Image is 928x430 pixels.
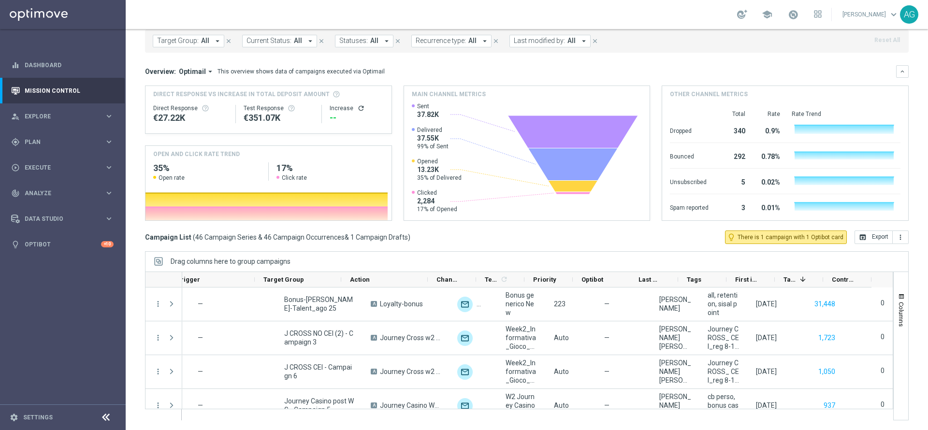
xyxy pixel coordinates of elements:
[153,150,240,158] h4: OPEN AND CLICK RATE TREND
[670,199,709,215] div: Spam reported
[11,189,104,198] div: Analyze
[756,333,777,342] div: 10 Aug 2025, Sunday
[318,38,325,44] i: close
[604,333,609,342] span: —
[493,38,499,44] i: close
[506,392,537,418] span: W2 Journey Casino_Gioco responsabile
[25,231,101,257] a: Optibot
[206,67,215,76] i: arrow_drop_down
[244,112,314,124] div: €351,070
[145,233,410,242] h3: Campaign List
[533,276,556,283] span: Priority
[11,240,20,249] i: lightbulb
[11,241,114,248] button: lightbulb Optibot +10
[659,325,691,351] div: Maria Grazia Garofalo
[417,174,462,182] span: 35% of Delivered
[506,358,537,385] span: Week2_Informativa_Gioco_Responsabile OK
[480,37,489,45] i: arrow_drop_down
[11,215,114,223] button: Data Studio keyboard_arrow_right
[813,298,836,310] button: 31,448
[604,367,609,376] span: —
[506,325,537,351] span: Week2_Informativa_Gioco_Responsabile OK
[457,297,473,312] div: Optimail
[11,189,114,197] button: track_changes Analyze keyboard_arrow_right
[198,368,203,375] span: —
[25,216,104,222] span: Data Studio
[11,113,114,120] button: person_search Explore keyboard_arrow_right
[412,90,486,99] h4: Main channel metrics
[176,67,217,76] button: Optimail arrow_drop_down
[357,104,365,112] i: refresh
[153,90,330,99] span: Direct Response VS Increase In Total Deposit Amount
[198,334,203,342] span: —
[284,329,354,346] span: J CROSS NO CEI (2) - Campaign 3
[457,364,473,380] img: Optimail
[604,300,609,308] span: —
[11,61,20,70] i: equalizer
[756,367,777,376] div: 10 Aug 2025, Sunday
[898,302,905,327] span: Columns
[708,358,739,385] span: Journey CROSS_ CEI_reg 8-16, J CROSS CEI
[567,37,576,45] span: All
[499,274,508,285] span: Calculate column
[417,110,439,119] span: 37.82K
[708,392,739,418] span: cb perso, bonus cash, up-selling, cb giocato, accredito diretto, bonus cash - differito, sisal po...
[339,37,368,45] span: Statuses:
[896,65,909,78] button: keyboard_arrow_down
[25,165,104,171] span: Execute
[720,122,745,138] div: 340
[500,275,508,283] i: refresh
[11,78,114,103] div: Mission Control
[756,401,777,410] div: 10 Aug 2025, Sunday
[153,35,224,47] button: Target Group: All arrow_drop_down
[670,90,748,99] h4: Other channel metrics
[477,297,492,312] div: Other
[25,114,104,119] span: Explore
[900,5,918,24] div: AG
[881,400,884,409] label: 0
[457,398,473,414] img: Optimail
[492,36,500,46] button: close
[554,368,569,375] span: Auto
[417,143,449,150] span: 99% of Sent
[417,189,457,197] span: Clicked
[725,230,847,244] button: lightbulb_outline There is 1 campaign with 1 Optibot card
[881,299,884,307] label: 0
[509,35,591,47] button: Last modified by: All arrow_drop_down
[104,163,114,172] i: keyboard_arrow_right
[371,301,377,307] span: A
[213,37,222,45] i: arrow_drop_down
[11,61,114,69] div: equalizer Dashboard
[888,9,899,20] span: keyboard_arrow_down
[727,233,736,242] i: lightbulb_outline
[11,164,114,172] button: play_circle_outline Execute keyboard_arrow_right
[171,258,290,265] div: Row Groups
[335,35,393,47] button: Statuses: All arrow_drop_down
[370,37,378,45] span: All
[195,233,345,242] span: 46 Campaign Series & 46 Campaign Occurrences
[217,67,385,76] div: This overview shows data of campaigns executed via Optimail
[25,52,114,78] a: Dashboard
[11,87,114,95] div: Mission Control
[604,401,609,410] span: —
[11,138,20,146] i: gps_fixed
[380,333,441,342] span: Journey Cross w2 informativa
[897,233,904,241] i: more_vert
[11,112,20,121] i: person_search
[738,233,843,242] span: There is 1 campaign with 1 Optibot card
[198,300,203,308] span: —
[735,276,758,283] span: First in Range
[708,325,739,351] span: Journey CROSS_ CEI_reg 8-16, J CROSS NO CEI (2)
[154,333,162,342] i: more_vert
[687,276,701,283] span: Tags
[757,122,780,138] div: 0.9%
[11,138,114,146] button: gps_fixed Plan keyboard_arrow_right
[514,37,565,45] span: Last modified by:
[855,233,909,241] multiple-options-button: Export to CSV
